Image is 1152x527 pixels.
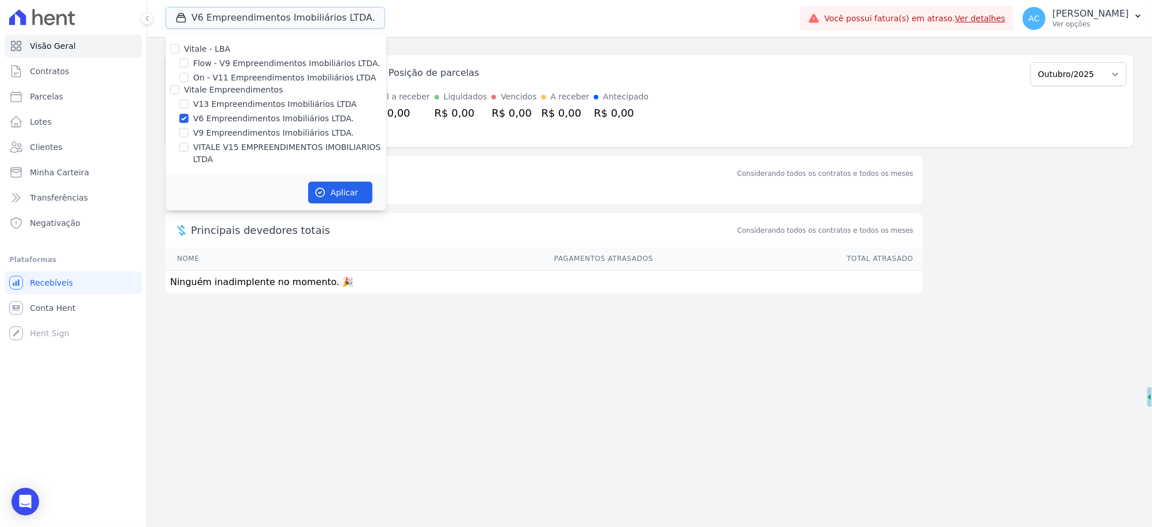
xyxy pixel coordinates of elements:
div: Considerando todos os contratos e todos os meses [738,168,913,179]
label: V6 Empreendimentos Imobiliários LTDA. [193,113,354,125]
div: Antecipado [603,91,648,103]
span: Clientes [30,141,62,153]
a: Contratos [5,60,142,83]
a: Transferências [5,186,142,209]
div: R$ 0,00 [435,105,487,121]
a: Parcelas [5,85,142,108]
div: R$ 0,00 [370,105,430,121]
a: Conta Hent [5,297,142,320]
div: Saldo devedor total [191,166,735,181]
span: Parcelas [30,91,63,102]
label: Vitale Empreendimentos [184,85,283,94]
div: Liquidados [444,91,487,103]
label: V13 Empreendimentos Imobiliários LTDA [193,98,356,110]
a: Ver detalhes [955,14,1006,23]
div: Plataformas [9,253,137,267]
span: Negativação [30,217,80,229]
div: Vencidos [501,91,536,103]
label: Vitale - LBA [184,44,231,53]
span: Recebíveis [30,277,73,288]
a: Negativação [5,211,142,234]
a: Recebíveis [5,271,142,294]
div: Open Intercom Messenger [11,488,39,516]
th: Total Atrasado [654,247,923,271]
a: Visão Geral [5,34,142,57]
div: Posição de parcelas [389,66,479,80]
label: VITALE V15 EMPREENDIMENTOS IMOBILIARIOS LTDA [193,141,386,166]
div: R$ 0,00 [542,105,590,121]
span: Transferências [30,192,88,203]
span: Contratos [30,66,69,77]
a: Clientes [5,136,142,159]
p: Sem saldo devedor no momento. 🎉 [166,181,923,204]
span: Minha Carteira [30,167,89,178]
span: Lotes [30,116,52,128]
div: A receber [551,91,590,103]
span: Visão Geral [30,40,76,52]
a: Minha Carteira [5,161,142,184]
span: AC [1029,14,1040,22]
button: Aplicar [308,182,373,203]
th: Nome [166,247,301,271]
a: Lotes [5,110,142,133]
p: [PERSON_NAME] [1053,8,1129,20]
label: On - V11 Empreendimentos Imobiliários LTDA [193,72,376,84]
p: Ver opções [1053,20,1129,29]
button: V6 Empreendimentos Imobiliários LTDA. [166,7,385,29]
label: V9 Empreendimentos Imobiliários LTDA. [193,127,354,139]
div: R$ 0,00 [491,105,536,121]
td: Ninguém inadimplente no momento. 🎉 [166,271,923,294]
span: Principais devedores totais [191,222,735,238]
button: AC [PERSON_NAME] Ver opções [1013,2,1152,34]
span: Você possui fatura(s) em atraso. [824,13,1005,25]
span: Conta Hent [30,302,75,314]
label: Flow - V9 Empreendimentos Imobiliários LTDA. [193,57,381,70]
th: Pagamentos Atrasados [301,247,654,271]
div: Total a receber [370,91,430,103]
div: R$ 0,00 [594,105,648,121]
span: Considerando todos os contratos e todos os meses [738,225,913,236]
